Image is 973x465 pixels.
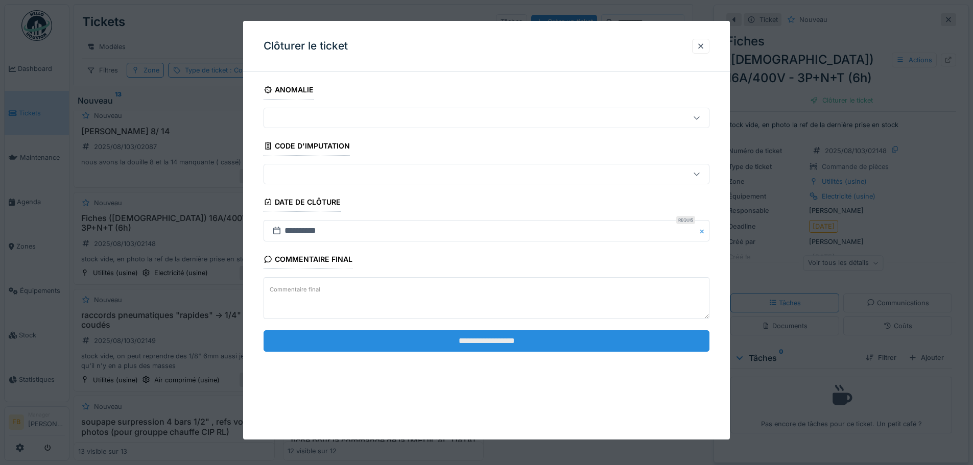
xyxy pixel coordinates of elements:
div: Code d'imputation [264,138,350,156]
div: Date de clôture [264,194,341,212]
div: Requis [676,216,695,224]
div: Anomalie [264,82,314,100]
div: Commentaire final [264,252,352,269]
button: Close [698,220,709,241]
label: Commentaire final [268,283,322,296]
h3: Clôturer le ticket [264,40,348,53]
